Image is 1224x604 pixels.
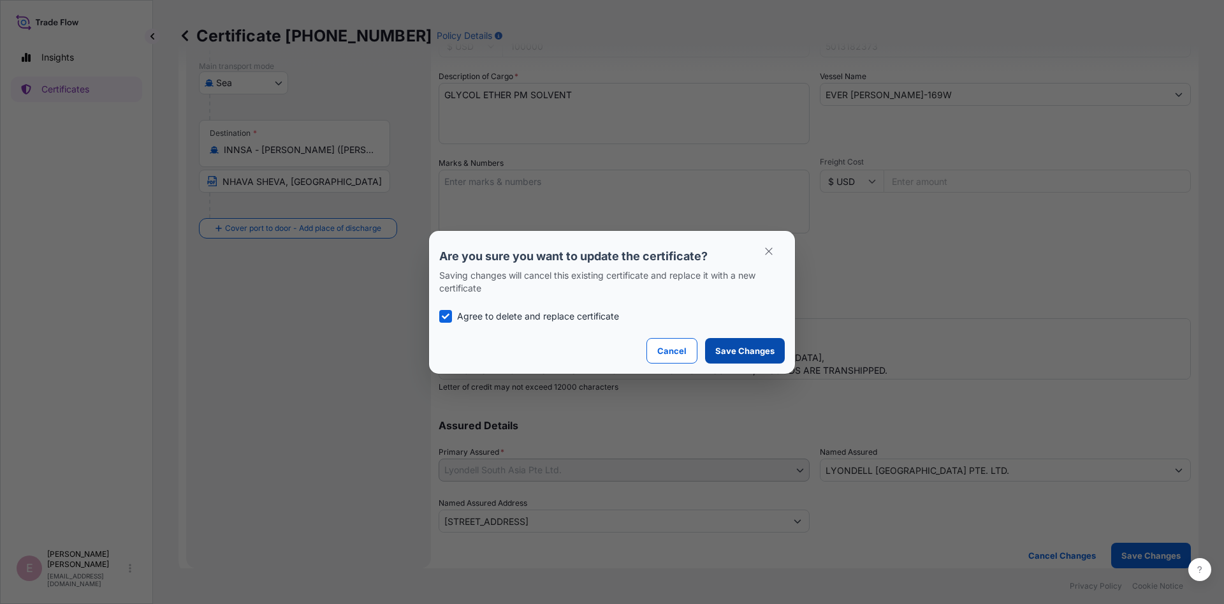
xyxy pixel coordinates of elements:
p: Saving changes will cancel this existing certificate and replace it with a new certificate [439,269,785,295]
button: Cancel [646,338,697,364]
p: Save Changes [715,344,775,357]
p: Cancel [657,344,687,357]
p: Are you sure you want to update the certificate? [439,249,785,264]
button: Save Changes [705,338,785,364]
p: Agree to delete and replace certificate [457,310,619,323]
